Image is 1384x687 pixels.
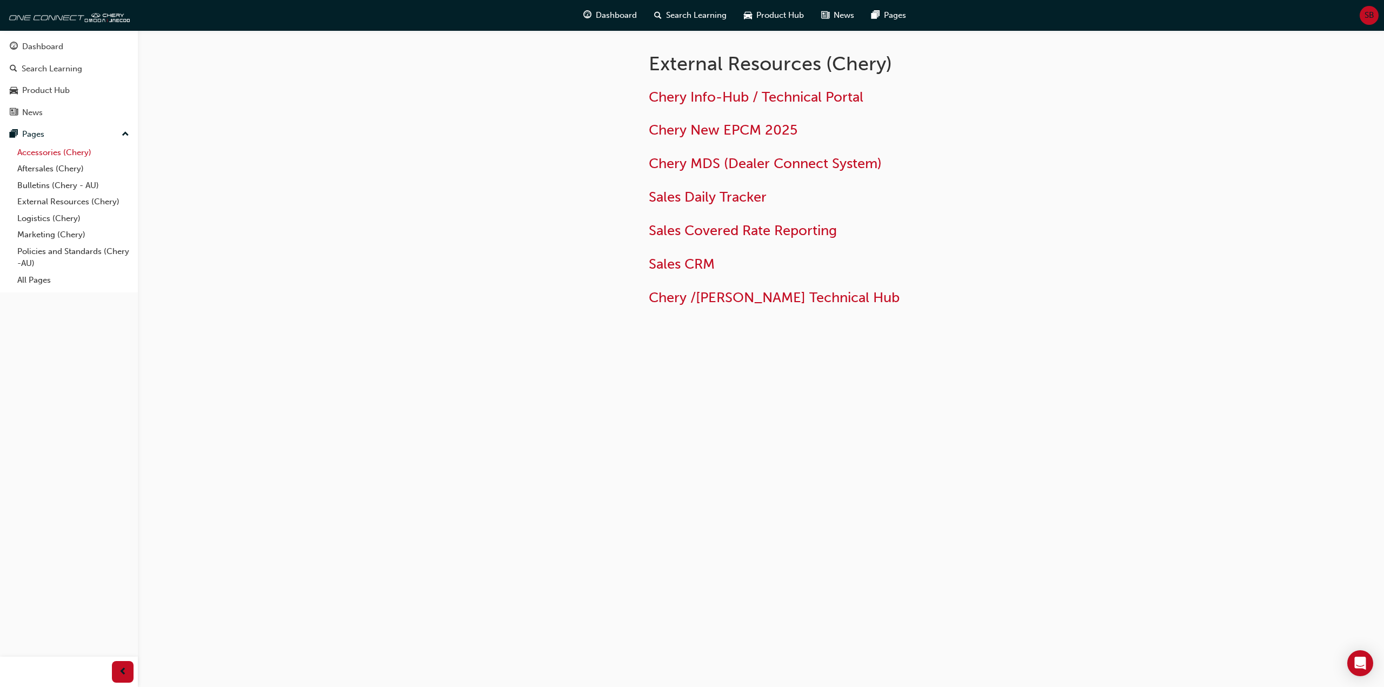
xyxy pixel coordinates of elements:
button: Pages [4,124,134,144]
span: search-icon [654,9,662,22]
span: news-icon [821,9,829,22]
a: Product Hub [4,81,134,101]
a: Logistics (Chery) [13,210,134,227]
span: News [834,9,854,22]
span: guage-icon [10,42,18,52]
span: prev-icon [119,665,127,679]
img: oneconnect [5,4,130,26]
div: Open Intercom Messenger [1347,650,1373,676]
a: car-iconProduct Hub [735,4,813,26]
a: Search Learning [4,59,134,79]
span: SB [1365,9,1374,22]
button: SB [1360,6,1379,25]
span: Pages [884,9,906,22]
a: Chery /[PERSON_NAME] Technical Hub [649,289,900,306]
a: Chery New EPCM 2025 [649,122,797,138]
a: Marketing (Chery) [13,226,134,243]
div: News [22,106,43,119]
a: Dashboard [4,37,134,57]
button: DashboardSearch LearningProduct HubNews [4,35,134,124]
a: Sales Covered Rate Reporting [649,222,837,239]
a: guage-iconDashboard [575,4,646,26]
a: Bulletins (Chery - AU) [13,177,134,194]
span: car-icon [744,9,752,22]
a: External Resources (Chery) [13,194,134,210]
a: search-iconSearch Learning [646,4,735,26]
a: News [4,103,134,123]
span: pages-icon [871,9,880,22]
span: news-icon [10,108,18,118]
span: up-icon [122,128,129,142]
span: Search Learning [666,9,727,22]
div: Dashboard [22,41,63,53]
a: Policies and Standards (Chery -AU) [13,243,134,272]
div: Pages [22,128,44,141]
div: Product Hub [22,84,70,97]
span: pages-icon [10,130,18,139]
a: pages-iconPages [863,4,915,26]
span: Dashboard [596,9,637,22]
a: Chery MDS (Dealer Connect System) [649,155,882,172]
a: Sales Daily Tracker [649,189,767,205]
h1: External Resources (Chery) [649,52,1003,76]
a: Aftersales (Chery) [13,161,134,177]
a: news-iconNews [813,4,863,26]
a: Chery Info-Hub / Technical Portal [649,89,863,105]
a: All Pages [13,272,134,289]
span: Product Hub [756,9,804,22]
div: Search Learning [22,63,82,75]
span: guage-icon [583,9,591,22]
span: car-icon [10,86,18,96]
span: search-icon [10,64,17,74]
a: Sales CRM [649,256,715,272]
a: Accessories (Chery) [13,144,134,161]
